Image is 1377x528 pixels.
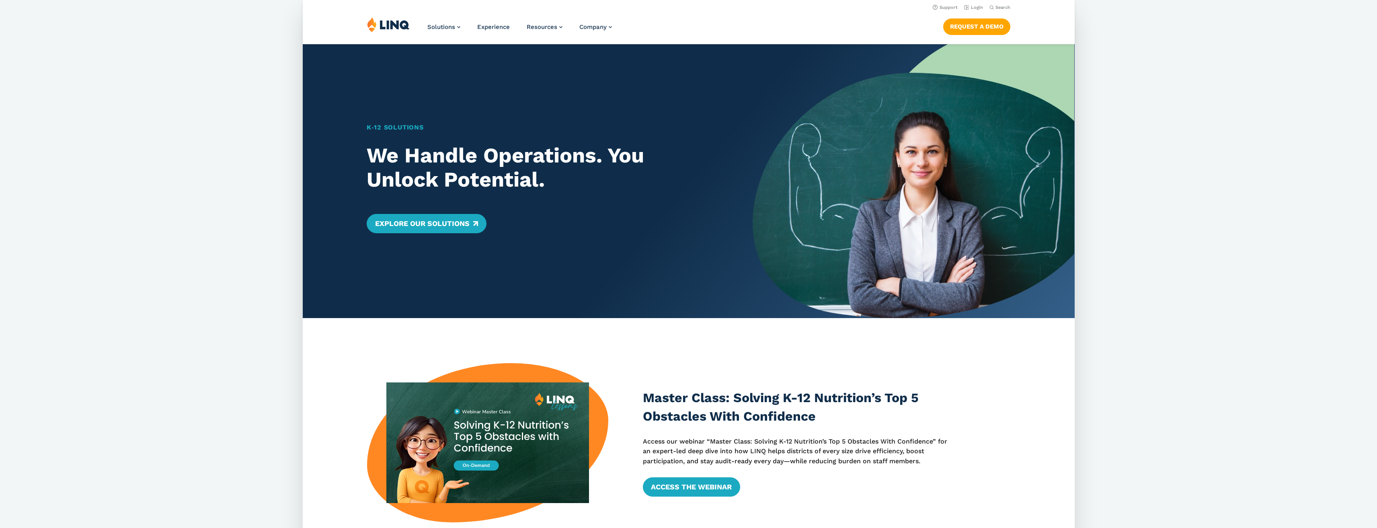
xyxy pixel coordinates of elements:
[367,123,721,132] h1: K‑12 Solutions
[367,214,486,233] a: Explore Our Solutions
[427,23,455,31] span: Solutions
[989,4,1010,10] button: Open Search Bar
[367,17,410,32] img: LINQ | K‑12 Software
[753,44,1074,318] img: Home Banner
[527,23,562,31] a: Resources
[579,23,612,31] a: Company
[943,18,1010,35] a: Request a Demo
[527,23,557,31] span: Resources
[643,437,955,466] p: Access our webinar “Master Class: Solving K-12 Nutrition’s Top 5 Obstacles With Confidence” for a...
[367,144,721,192] h2: We Handle Operations. You Unlock Potential.
[932,5,957,10] a: Support
[643,389,955,425] h3: Master Class: Solving K-12 Nutrition’s Top 5 Obstacles With Confidence
[427,17,612,43] nav: Primary Navigation
[964,5,983,10] a: Login
[995,5,1010,10] span: Search
[477,23,510,31] a: Experience
[943,17,1010,35] nav: Button Navigation
[303,2,1075,11] nav: Utility Navigation
[427,23,460,31] a: Solutions
[579,23,607,31] span: Company
[643,477,740,497] a: Access the Webinar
